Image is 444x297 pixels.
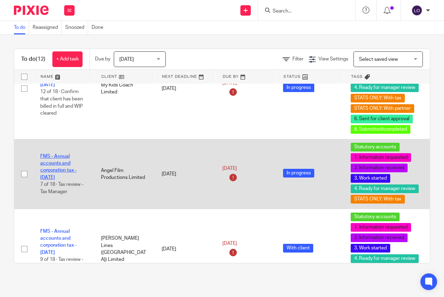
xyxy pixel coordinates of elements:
[351,143,400,151] span: Statutory accounts
[95,56,110,63] p: Due by
[351,254,419,263] span: 4. Ready for manager review
[222,241,237,246] span: [DATE]
[40,229,77,255] a: FMS - Annual accounts and corporation tax - [DATE]
[155,38,215,139] td: [DATE]
[40,257,83,269] span: 9 of 18 · Tax review - Tax Manager
[21,56,45,63] h1: To do
[351,164,408,172] span: 2. Information received
[119,57,134,62] span: [DATE]
[14,6,49,15] img: Pixie
[351,83,419,92] span: 4. Ready for manager review
[92,21,107,34] a: Done
[283,244,313,253] span: With client
[351,174,390,183] span: 3. Work started
[36,56,45,62] span: (12)
[33,21,62,34] a: Reassigned
[40,90,83,116] span: 12 of 18 · Confirm that client has been billed in full and WIP cleared
[411,5,422,16] img: svg%3E
[351,75,363,79] span: Tags
[292,57,304,61] span: Filter
[65,21,88,34] a: Snoozed
[351,125,410,134] span: 8. Submitted/completed
[351,153,411,162] span: 1. Information requested
[14,21,29,34] a: To do
[283,169,314,178] span: In progress
[318,57,348,61] span: View Settings
[351,233,408,242] span: 2. Information received
[94,139,155,209] td: Angel Film Productions Limited
[351,104,414,113] span: STATS ONLY: With partner
[155,139,215,209] td: [DATE]
[94,209,155,289] td: [PERSON_NAME] Lines ([GEOGRAPHIC_DATA]) Limited
[351,213,400,221] span: Statutory accounts
[40,182,83,194] span: 7 of 18 · Tax review - Tax Manager
[222,81,237,85] span: [DATE]
[52,51,83,67] a: + Add task
[351,244,390,253] span: 3. Work started
[272,8,334,15] input: Search
[359,57,398,62] span: Select saved view
[283,83,314,92] span: In progress
[351,184,419,193] span: 4. Ready for manager review
[351,195,405,204] span: STATS ONLY: With tax
[94,38,155,139] td: My Kids Coach Limited
[351,223,411,232] span: 1. Information requested
[351,115,413,123] span: 6. Sent for client approval
[155,209,215,289] td: [DATE]
[40,154,77,180] a: FMS - Annual accounts and corporation tax - [DATE]
[222,166,237,171] span: [DATE]
[351,94,405,102] span: STATS ONLY: With tax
